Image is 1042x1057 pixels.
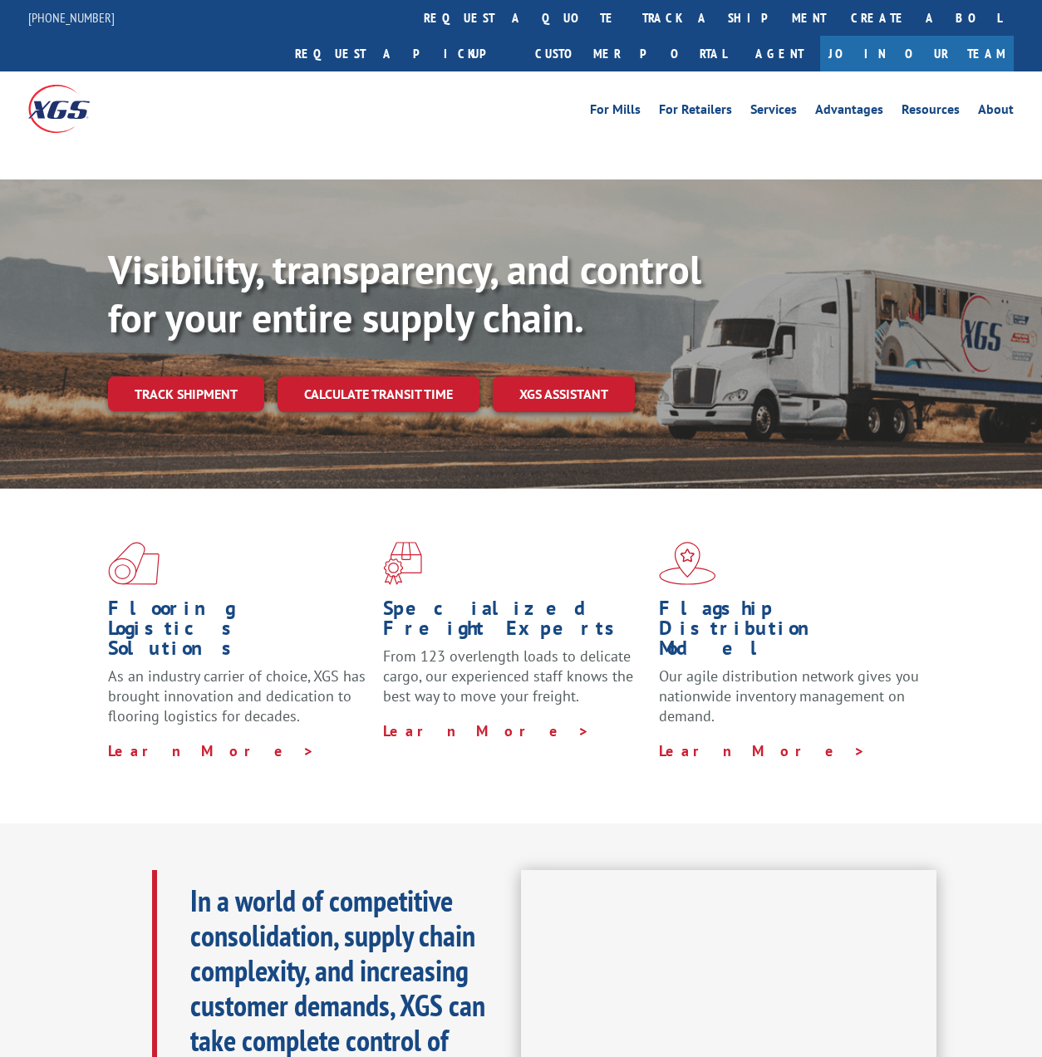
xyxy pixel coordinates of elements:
[108,542,160,585] img: xgs-icon-total-supply-chain-intelligence-red
[659,103,732,121] a: For Retailers
[108,243,701,343] b: Visibility, transparency, and control for your entire supply chain.
[659,741,866,760] a: Learn More >
[383,598,646,646] h1: Specialized Freight Experts
[108,376,264,411] a: Track shipment
[978,103,1014,121] a: About
[815,103,883,121] a: Advantages
[659,542,716,585] img: xgs-icon-flagship-distribution-model-red
[659,598,922,666] h1: Flagship Distribution Model
[383,721,590,740] a: Learn More >
[590,103,641,121] a: For Mills
[108,598,371,666] h1: Flooring Logistics Solutions
[493,376,635,412] a: XGS ASSISTANT
[108,666,366,725] span: As an industry carrier of choice, XGS has brought innovation and dedication to flooring logistics...
[278,376,479,412] a: Calculate transit time
[108,741,315,760] a: Learn More >
[283,36,523,71] a: Request a pickup
[383,646,646,720] p: From 123 overlength loads to delicate cargo, our experienced staff knows the best way to move you...
[523,36,739,71] a: Customer Portal
[383,542,422,585] img: xgs-icon-focused-on-flooring-red
[659,666,919,725] span: Our agile distribution network gives you nationwide inventory management on demand.
[28,9,115,26] a: [PHONE_NUMBER]
[739,36,820,71] a: Agent
[902,103,960,121] a: Resources
[750,103,797,121] a: Services
[820,36,1014,71] a: Join Our Team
